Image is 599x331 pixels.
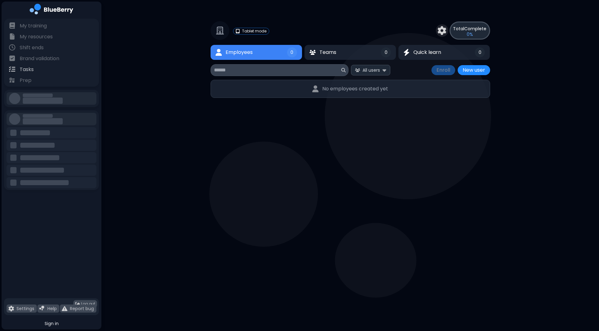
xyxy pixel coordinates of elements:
[9,44,15,50] img: file icon
[385,50,387,55] span: 0
[363,67,380,73] span: All users
[398,45,490,60] button: Quick learnQuick learn0
[17,306,34,311] p: Settings
[4,318,99,329] button: Sign in
[9,22,15,29] img: file icon
[453,26,464,32] span: Total
[20,77,32,84] p: Prep
[216,49,222,56] img: Employees
[355,68,360,72] img: All users
[322,85,388,93] p: No employees created yet
[403,49,410,56] img: Quick learn
[30,4,73,17] img: company logo
[233,28,269,35] a: tabletTablet mode
[304,45,396,60] button: TeamsTeams0
[242,29,266,34] p: Tablet mode
[20,44,44,51] p: Shift ends
[351,65,390,75] button: All users
[309,50,316,55] img: Teams
[62,306,67,311] img: file icon
[9,66,15,72] img: file icon
[8,306,14,311] img: file icon
[413,49,441,56] span: Quick learn
[236,29,240,33] img: tablet
[382,67,386,73] img: expand
[39,306,45,311] img: file icon
[290,50,293,55] span: 0
[47,306,57,311] p: Help
[467,31,473,37] p: 0 %
[20,55,59,62] p: Brand validation
[226,49,253,56] span: Employees
[458,65,490,75] button: New user
[438,26,446,35] img: settings
[479,50,481,55] span: 0
[70,306,94,311] p: Report bug
[45,321,59,326] span: Sign in
[81,301,95,306] span: Log out
[211,45,302,60] button: EmployeesEmployees0
[453,26,486,31] p: Complete
[9,55,15,61] img: file icon
[341,68,346,72] img: search icon
[20,66,34,73] p: Tasks
[9,77,15,83] img: file icon
[9,33,15,40] img: file icon
[312,85,319,93] img: No employees
[20,33,53,41] p: My resources
[319,49,336,56] span: Teams
[20,22,47,30] p: My training
[75,302,80,306] img: logout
